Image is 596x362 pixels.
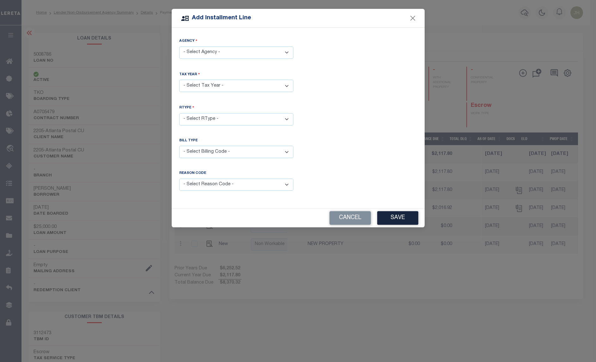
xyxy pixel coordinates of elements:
label: Reason Code [179,171,206,176]
button: Save [377,211,418,225]
button: Cancel [329,211,371,225]
label: Agency [179,38,198,44]
label: Bill Type [179,138,198,144]
label: RType [179,105,194,111]
label: Tax Year [179,71,200,77]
